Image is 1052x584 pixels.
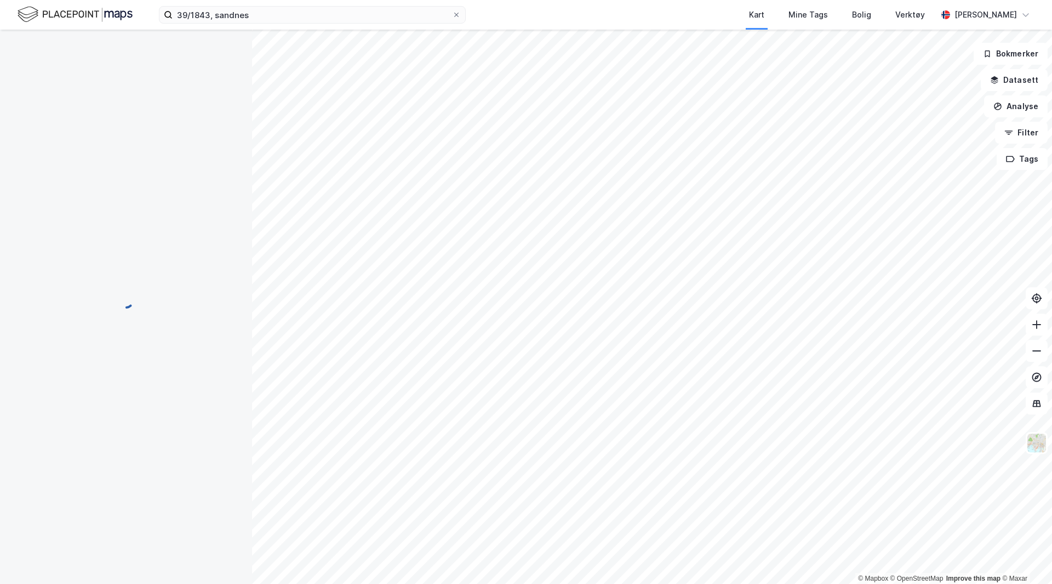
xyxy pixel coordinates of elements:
button: Bokmerker [974,43,1048,65]
img: spinner.a6d8c91a73a9ac5275cf975e30b51cfb.svg [117,292,135,309]
button: Tags [997,148,1048,170]
button: Filter [995,122,1048,144]
a: Mapbox [858,575,888,582]
div: Kontrollprogram for chat [997,531,1052,584]
img: logo.f888ab2527a4732fd821a326f86c7f29.svg [18,5,133,24]
div: Verktøy [895,8,925,21]
button: Analyse [984,95,1048,117]
div: Bolig [852,8,871,21]
div: Kart [749,8,764,21]
div: Mine Tags [788,8,828,21]
img: Z [1026,433,1047,453]
div: [PERSON_NAME] [954,8,1017,21]
iframe: Chat Widget [997,531,1052,584]
input: Søk på adresse, matrikkel, gårdeiere, leietakere eller personer [173,7,452,23]
a: OpenStreetMap [890,575,944,582]
button: Datasett [981,69,1048,91]
a: Improve this map [946,575,1000,582]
